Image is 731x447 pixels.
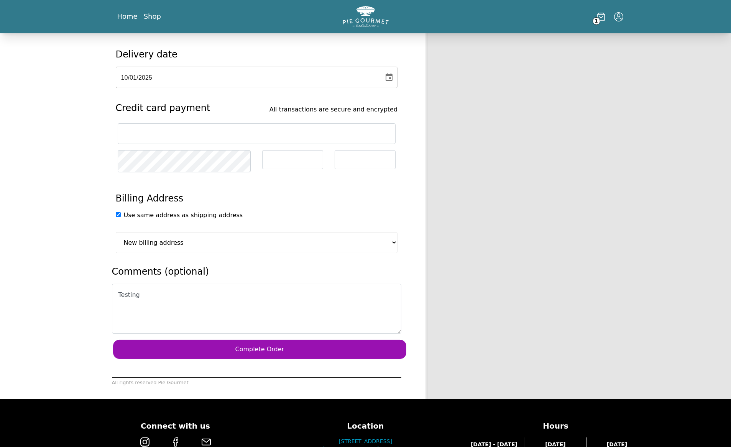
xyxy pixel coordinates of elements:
iframe: Secure CVC input frame [341,157,389,163]
img: facebook [171,437,180,447]
textarea: Testing [112,284,402,334]
section: Use same address as shipping address [116,211,398,220]
a: Home [117,12,138,21]
h1: Location [274,421,458,431]
a: Logo [343,6,389,27]
span: Month [121,74,128,81]
li: All rights reserved Pie Gourmet [112,379,189,386]
h1: Hours [464,421,648,431]
h2: Billing Address [116,192,398,211]
img: logo [343,6,389,27]
button: Choose date, selected date is Oct 1, 2025 [381,70,397,85]
span: Credit card payment [116,102,210,114]
h2: Delivery date [116,48,398,67]
iframe: Secure card number input frame [124,130,389,137]
button: Complete Order [113,340,407,359]
a: Shop [144,12,161,21]
span: Year [138,74,152,81]
span: Day [130,74,136,81]
h2: Comments (optional) [112,265,402,284]
span: / [136,74,138,81]
button: Menu [614,12,623,21]
h1: Connect with us [84,421,268,431]
img: instagram [140,437,149,447]
p: [STREET_ADDRESS] [320,437,412,445]
iframe: Secure expiration date input frame [269,157,317,163]
span: 1 [593,17,600,25]
img: email [202,437,211,447]
span: All transactions are secure and encrypted [269,105,398,114]
span: / [128,74,130,81]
